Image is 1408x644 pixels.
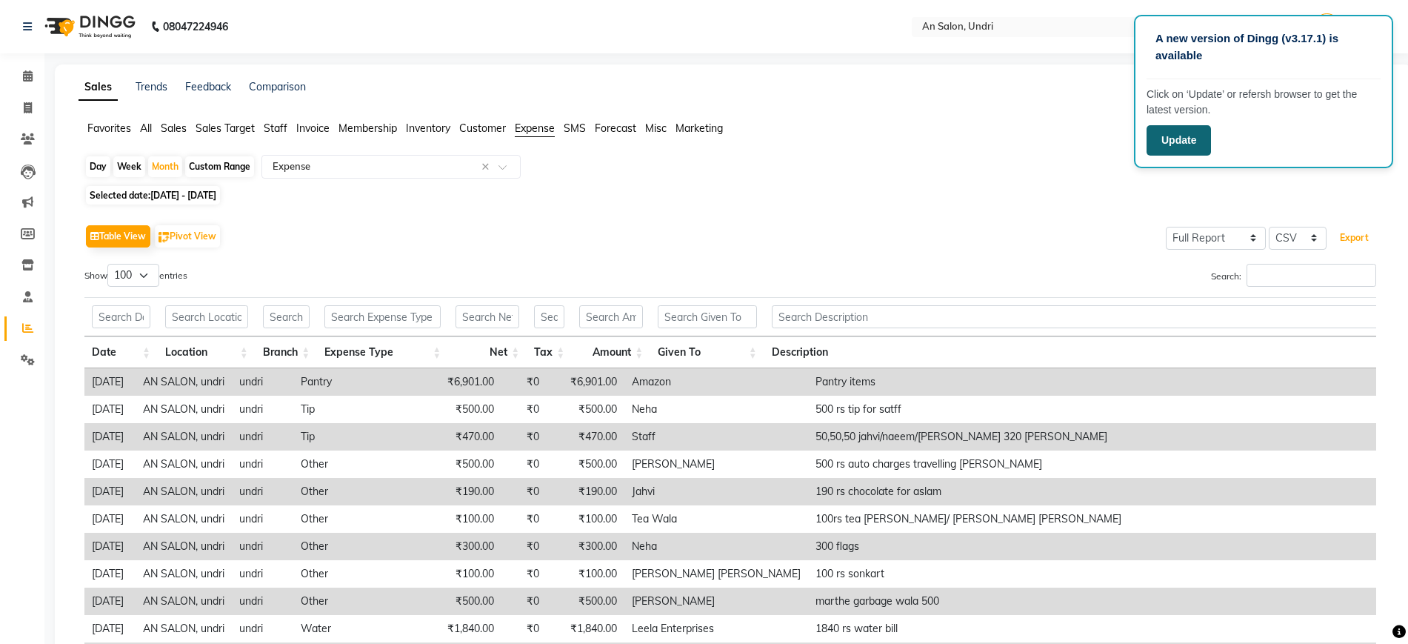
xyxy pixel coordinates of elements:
[38,6,139,47] img: logo
[158,336,256,368] th: Location: activate to sort column ascending
[501,560,547,588] td: ₹0
[293,533,424,560] td: Other
[232,560,293,588] td: undri
[527,336,572,368] th: Tax: activate to sort column ascending
[165,305,248,328] input: Search Location
[572,336,650,368] th: Amount: activate to sort column ascending
[1147,87,1381,118] p: Click on ‘Update’ or refersh browser to get the latest version.
[595,122,636,135] span: Forecast
[232,396,293,423] td: undri
[624,368,808,396] td: Amazon
[547,588,624,615] td: ₹500.00
[317,336,448,368] th: Expense Type: activate to sort column ascending
[140,122,152,135] span: All
[84,478,136,505] td: [DATE]
[675,122,723,135] span: Marketing
[459,122,506,135] span: Customer
[293,505,424,533] td: Other
[534,305,564,328] input: Search Tax
[293,615,424,643] td: Water
[196,122,255,135] span: Sales Target
[424,368,501,396] td: ₹6,901.00
[547,451,624,478] td: ₹500.00
[624,533,808,560] td: Neha
[324,305,441,328] input: Search Expense Type
[1247,264,1376,287] input: Search:
[293,423,424,451] td: Tip
[136,451,232,478] td: AN SALON, undri
[232,588,293,615] td: undri
[136,588,232,615] td: AN SALON, undri
[84,264,187,287] label: Show entries
[1211,264,1376,287] label: Search:
[501,478,547,505] td: ₹0
[424,615,501,643] td: ₹1,840.00
[185,80,231,93] a: Feedback
[150,190,216,201] span: [DATE] - [DATE]
[113,156,145,177] div: Week
[232,478,293,505] td: undri
[293,451,424,478] td: Other
[624,451,808,478] td: [PERSON_NAME]
[424,505,501,533] td: ₹100.00
[159,232,170,243] img: pivot.png
[424,451,501,478] td: ₹500.00
[136,423,232,451] td: AN SALON, undri
[86,156,110,177] div: Day
[293,588,424,615] td: Other
[624,396,808,423] td: Neha
[232,615,293,643] td: undri
[515,122,555,135] span: Expense
[501,505,547,533] td: ₹0
[293,396,424,423] td: Tip
[84,533,136,560] td: [DATE]
[564,122,586,135] span: SMS
[1334,225,1375,250] button: Export
[86,225,150,248] button: Table View
[624,560,808,588] td: [PERSON_NAME] [PERSON_NAME]
[547,533,624,560] td: ₹300.00
[424,533,501,560] td: ₹300.00
[501,423,547,451] td: ₹0
[501,615,547,643] td: ₹0
[547,560,624,588] td: ₹100.00
[547,478,624,505] td: ₹190.00
[136,615,232,643] td: AN SALON, undri
[256,336,318,368] th: Branch: activate to sort column ascending
[293,368,424,396] td: Pantry
[263,305,310,328] input: Search Branch
[624,478,808,505] td: Jahvi
[658,305,756,328] input: Search Given To
[424,478,501,505] td: ₹190.00
[645,122,667,135] span: Misc
[155,225,220,248] button: Pivot View
[1314,13,1340,39] img: Admin
[84,505,136,533] td: [DATE]
[79,74,118,101] a: Sales
[136,368,232,396] td: AN SALON, undri
[650,336,764,368] th: Given To: activate to sort column ascending
[264,122,287,135] span: Staff
[448,336,527,368] th: Net: activate to sort column ascending
[424,560,501,588] td: ₹100.00
[84,423,136,451] td: [DATE]
[406,122,450,135] span: Inventory
[424,588,501,615] td: ₹500.00
[92,305,150,328] input: Search Date
[84,396,136,423] td: [DATE]
[185,156,254,177] div: Custom Range
[547,505,624,533] td: ₹100.00
[136,560,232,588] td: AN SALON, undri
[296,122,330,135] span: Invoice
[232,533,293,560] td: undri
[624,505,808,533] td: Tea Wala
[136,396,232,423] td: AN SALON, undri
[501,451,547,478] td: ₹0
[424,423,501,451] td: ₹470.00
[232,505,293,533] td: undri
[249,80,306,93] a: Comparison
[84,451,136,478] td: [DATE]
[232,451,293,478] td: undri
[624,615,808,643] td: Leela Enterprises
[86,186,220,205] span: Selected date:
